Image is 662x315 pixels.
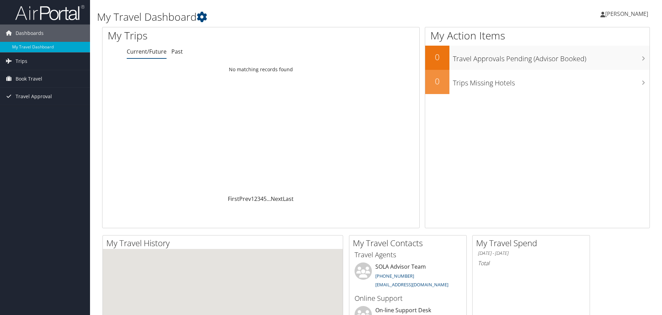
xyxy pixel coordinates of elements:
a: First [228,195,239,203]
a: 1 [251,195,254,203]
a: Next [271,195,283,203]
span: Dashboards [16,25,44,42]
li: SOLA Advisor Team [351,262,465,291]
img: airportal-logo.png [15,4,84,21]
h3: Travel Approvals Pending (Advisor Booked) [453,50,650,64]
a: Past [171,48,183,55]
a: Current/Future [127,48,167,55]
a: 4 [260,195,263,203]
h2: My Travel Contacts [353,237,466,249]
td: No matching records found [102,63,419,76]
a: 0Trips Missing Hotels [425,70,650,94]
span: … [267,195,271,203]
h2: 0 [425,75,449,87]
span: [PERSON_NAME] [605,10,648,18]
span: Travel Approval [16,88,52,105]
h1: My Travel Dashboard [97,10,469,24]
a: 0Travel Approvals Pending (Advisor Booked) [425,46,650,70]
h1: My Trips [108,28,282,43]
a: Prev [239,195,251,203]
span: Trips [16,53,27,70]
a: [EMAIL_ADDRESS][DOMAIN_NAME] [375,281,448,288]
a: [PERSON_NAME] [600,3,655,24]
a: Last [283,195,294,203]
a: 3 [257,195,260,203]
a: 2 [254,195,257,203]
h3: Trips Missing Hotels [453,75,650,88]
h2: My Travel Spend [476,237,590,249]
h2: My Travel History [106,237,343,249]
a: 5 [263,195,267,203]
h1: My Action Items [425,28,650,43]
h6: [DATE] - [DATE] [478,250,584,257]
h3: Travel Agents [355,250,461,260]
h6: Total [478,259,584,267]
h2: 0 [425,51,449,63]
span: Book Travel [16,70,42,87]
a: [PHONE_NUMBER] [375,273,414,279]
h3: Online Support [355,294,461,303]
